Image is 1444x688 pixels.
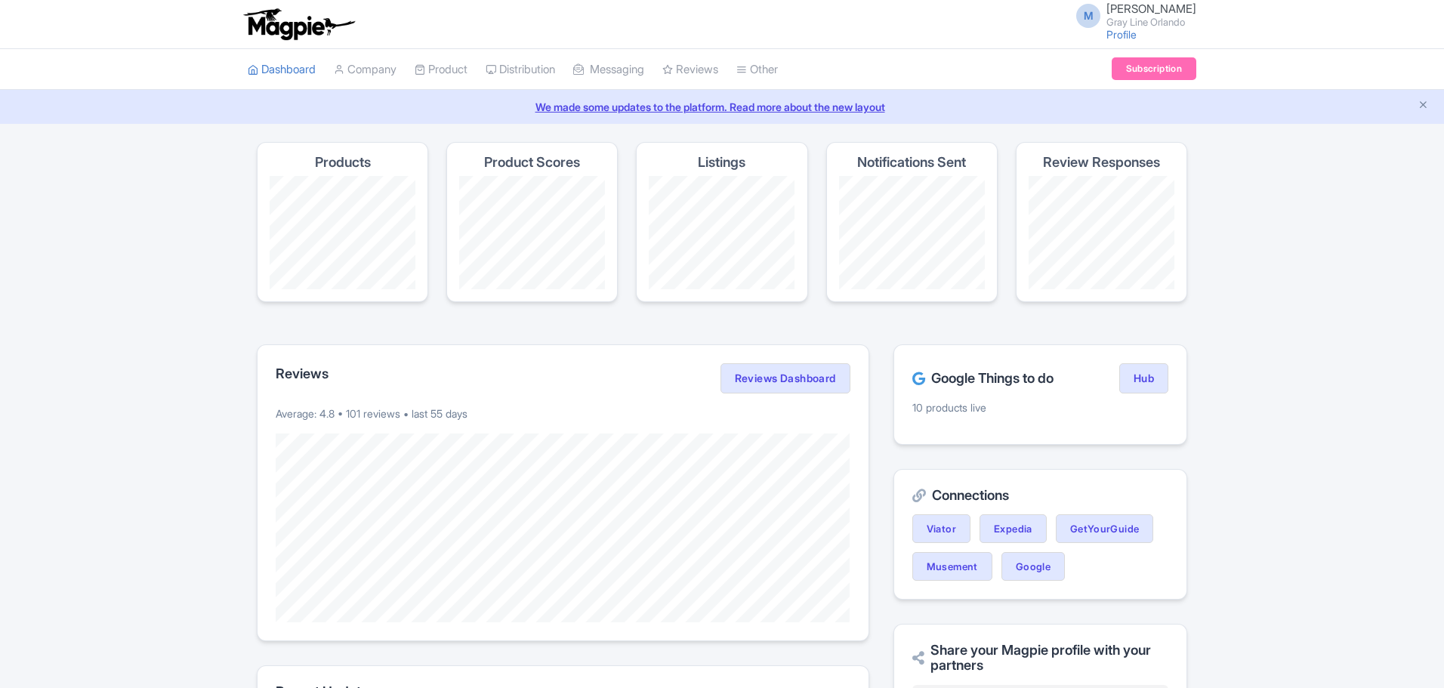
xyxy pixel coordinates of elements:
[857,155,966,170] h4: Notifications Sent
[240,8,357,41] img: logo-ab69f6fb50320c5b225c76a69d11143b.png
[1056,514,1154,543] a: GetYourGuide
[912,643,1168,673] h2: Share your Magpie profile with your partners
[1119,363,1168,393] a: Hub
[1043,155,1160,170] h4: Review Responses
[248,49,316,91] a: Dashboard
[736,49,778,91] a: Other
[9,99,1435,115] a: We made some updates to the platform. Read more about the new layout
[698,155,745,170] h4: Listings
[486,49,555,91] a: Distribution
[912,371,1054,386] h2: Google Things to do
[980,514,1047,543] a: Expedia
[315,155,371,170] h4: Products
[1106,17,1196,27] small: Gray Line Orlando
[1106,2,1196,16] span: [PERSON_NAME]
[276,366,329,381] h2: Reviews
[415,49,467,91] a: Product
[1001,552,1065,581] a: Google
[662,49,718,91] a: Reviews
[276,406,850,421] p: Average: 4.8 • 101 reviews • last 55 days
[334,49,396,91] a: Company
[720,363,850,393] a: Reviews Dashboard
[1418,97,1429,115] button: Close announcement
[1106,28,1137,41] a: Profile
[912,514,970,543] a: Viator
[1076,4,1100,28] span: M
[484,155,580,170] h4: Product Scores
[912,400,1168,415] p: 10 products live
[1067,3,1196,27] a: M [PERSON_NAME] Gray Line Orlando
[573,49,644,91] a: Messaging
[1112,57,1196,80] a: Subscription
[912,488,1168,503] h2: Connections
[912,552,992,581] a: Musement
